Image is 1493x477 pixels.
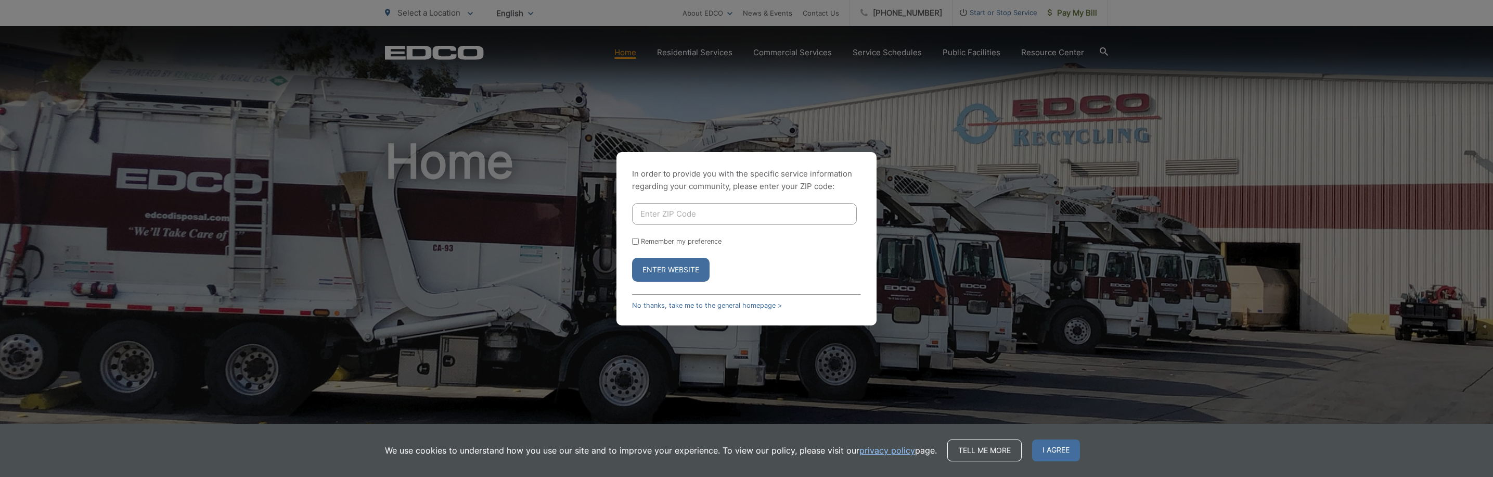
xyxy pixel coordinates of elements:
[632,203,857,225] input: Enter ZIP Code
[859,444,915,457] a: privacy policy
[632,302,782,309] a: No thanks, take me to the general homepage >
[947,440,1022,461] a: Tell me more
[385,444,937,457] p: We use cookies to understand how you use our site and to improve your experience. To view our pol...
[632,258,710,282] button: Enter Website
[632,168,861,193] p: In order to provide you with the specific service information regarding your community, please en...
[641,237,722,245] label: Remember my preference
[1032,440,1080,461] span: I agree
